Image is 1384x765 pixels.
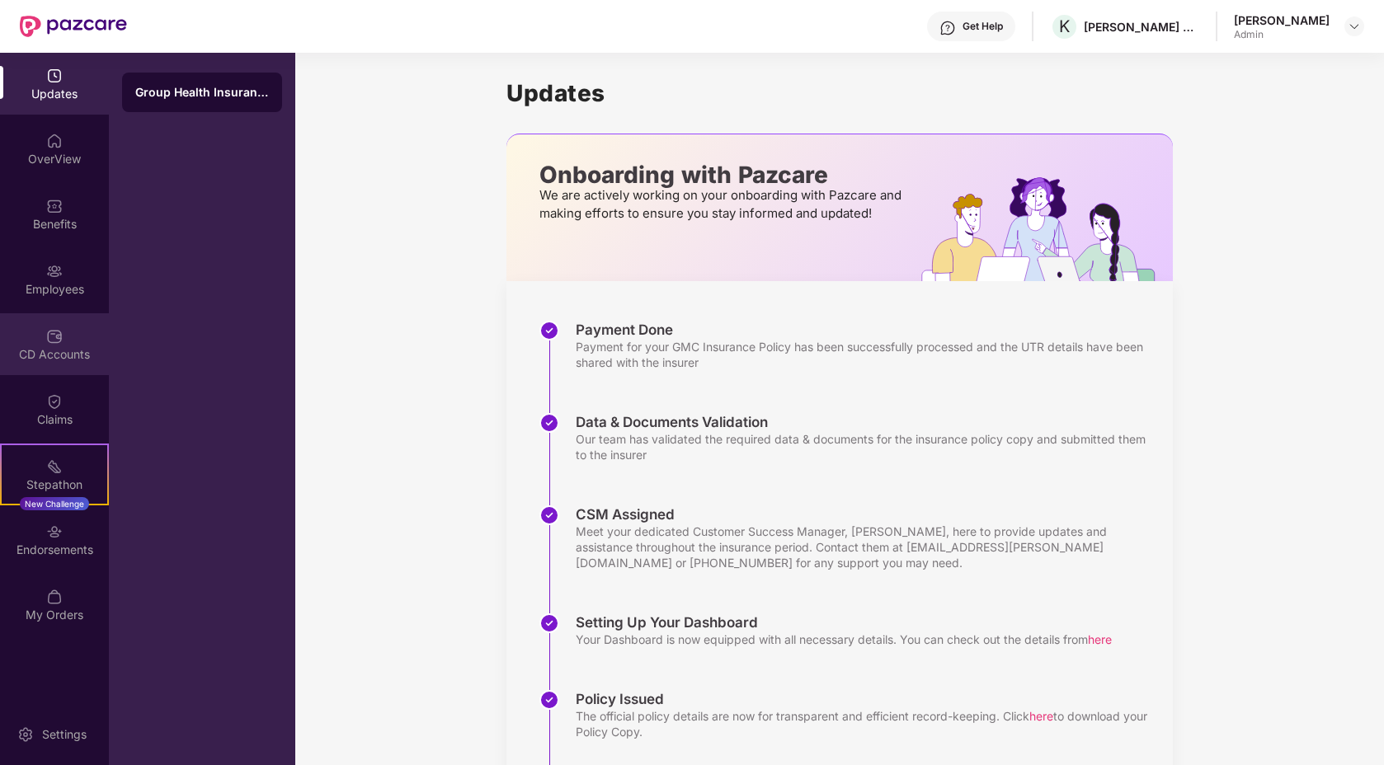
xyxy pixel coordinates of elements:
[576,708,1156,739] div: The official policy details are now for transparent and efficient record-keeping. Click to downlo...
[576,413,1156,431] div: Data & Documents Validation
[576,690,1156,708] div: Policy Issued
[46,393,63,410] img: svg+xml;base64,PHN2ZyBpZD0iQ2xhaW0iIHhtbG5zPSJodHRwOi8vd3d3LnczLm9yZy8yMDAwL3N2ZyIgd2lkdGg9IjIwIi...
[1084,19,1199,35] div: [PERSON_NAME] ADVISORS PRIVATE LIMITED
[46,198,63,214] img: svg+xml;base64,PHN2ZyBpZD0iQmVuZWZpdHMiIHhtbG5zPSJodHRwOi8vd3d3LnczLm9yZy8yMDAwL3N2ZyIgd2lkdGg9Ij...
[963,20,1003,33] div: Get Help
[539,505,559,525] img: svg+xml;base64,PHN2ZyBpZD0iU3RlcC1Eb25lLTMyeDMyIiB4bWxucz0iaHR0cDovL3d3dy53My5vcmcvMjAwMC9zdmciIH...
[1088,632,1112,646] span: here
[539,413,559,433] img: svg+xml;base64,PHN2ZyBpZD0iU3RlcC1Eb25lLTMyeDMyIiB4bWxucz0iaHR0cDovL3d3dy53My5vcmcvMjAwMC9zdmciIH...
[20,497,89,510] div: New Challenge
[1234,12,1330,28] div: [PERSON_NAME]
[939,20,956,36] img: svg+xml;base64,PHN2ZyBpZD0iSGVscC0zMngzMiIgeG1sbnM9Imh0dHA6Ly93d3cudzMub3JnLzIwMDAvc3ZnIiB3aWR0aD...
[135,84,269,101] div: Group Health Insurance
[46,133,63,149] img: svg+xml;base64,PHN2ZyBpZD0iSG9tZSIgeG1sbnM9Imh0dHA6Ly93d3cudzMub3JnLzIwMDAvc3ZnIiB3aWR0aD0iMjAiIG...
[1348,20,1361,33] img: svg+xml;base64,PHN2ZyBpZD0iRHJvcGRvd24tMzJ4MzIiIHhtbG5zPSJodHRwOi8vd3d3LnczLm9yZy8yMDAwL3N2ZyIgd2...
[576,339,1156,370] div: Payment for your GMC Insurance Policy has been successfully processed and the UTR details have be...
[46,458,63,475] img: svg+xml;base64,PHN2ZyB4bWxucz0iaHR0cDovL3d3dy53My5vcmcvMjAwMC9zdmciIHdpZHRoPSIyMSIgaGVpZ2h0PSIyMC...
[46,68,63,84] img: svg+xml;base64,PHN2ZyBpZD0iVXBkYXRlZCIgeG1sbnM9Imh0dHA6Ly93d3cudzMub3JnLzIwMDAvc3ZnIiB3aWR0aD0iMj...
[576,505,1156,523] div: CSM Assigned
[46,523,63,540] img: svg+xml;base64,PHN2ZyBpZD0iRW5kb3JzZW1lbnRzIiB4bWxucz0iaHR0cDovL3d3dy53My5vcmcvMjAwMC9zdmciIHdpZH...
[46,328,63,345] img: svg+xml;base64,PHN2ZyBpZD0iQ0RfQWNjb3VudHMiIGRhdGEtbmFtZT0iQ0QgQWNjb3VudHMiIHhtbG5zPSJodHRwOi8vd3...
[1059,16,1070,36] span: K
[46,589,63,605] img: svg+xml;base64,PHN2ZyBpZD0iTXlfT3JkZXJzIiBkYXRhLW5hbWU9Ik15IE9yZGVycyIgeG1sbnM9Imh0dHA6Ly93d3cudz...
[1029,709,1053,723] span: here
[539,321,559,340] img: svg+xml;base64,PHN2ZyBpZD0iU3RlcC1Eb25lLTMyeDMyIiB4bWxucz0iaHR0cDovL3d3dy53My5vcmcvMjAwMC9zdmciIH...
[539,613,559,633] img: svg+xml;base64,PHN2ZyBpZD0iU3RlcC1Eb25lLTMyeDMyIiB4bWxucz0iaHR0cDovL3d3dy53My5vcmcvMjAwMC9zdmciIH...
[576,431,1156,462] div: Our team has validated the required data & documents for the insurance policy copy and submitted ...
[539,690,559,710] img: svg+xml;base64,PHN2ZyBpZD0iU3RlcC1Eb25lLTMyeDMyIiB4bWxucz0iaHR0cDovL3d3dy53My5vcmcvMjAwMC9zdmciIH...
[576,523,1156,570] div: Meet your dedicated Customer Success Manager, [PERSON_NAME], here to provide updates and assistan...
[576,613,1112,631] div: Setting Up Your Dashboard
[1234,28,1330,41] div: Admin
[576,631,1112,647] div: Your Dashboard is now equipped with all necessary details. You can check out the details from
[576,321,1156,339] div: Payment Done
[539,167,906,182] p: Onboarding with Pazcare
[539,186,906,223] p: We are actively working on your onboarding with Pazcare and making efforts to ensure you stay inf...
[17,726,34,743] img: svg+xml;base64,PHN2ZyBpZD0iU2V0dGluZy0yMHgyMCIgeG1sbnM9Imh0dHA6Ly93d3cudzMub3JnLzIwMDAvc3ZnIiB3aW...
[506,79,1173,107] h1: Updates
[20,16,127,37] img: New Pazcare Logo
[2,476,107,493] div: Stepathon
[921,177,1173,281] img: hrOnboarding
[37,726,92,743] div: Settings
[46,263,63,279] img: svg+xml;base64,PHN2ZyBpZD0iRW1wbG95ZWVzIiB4bWxucz0iaHR0cDovL3d3dy53My5vcmcvMjAwMC9zdmciIHdpZHRoPS...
